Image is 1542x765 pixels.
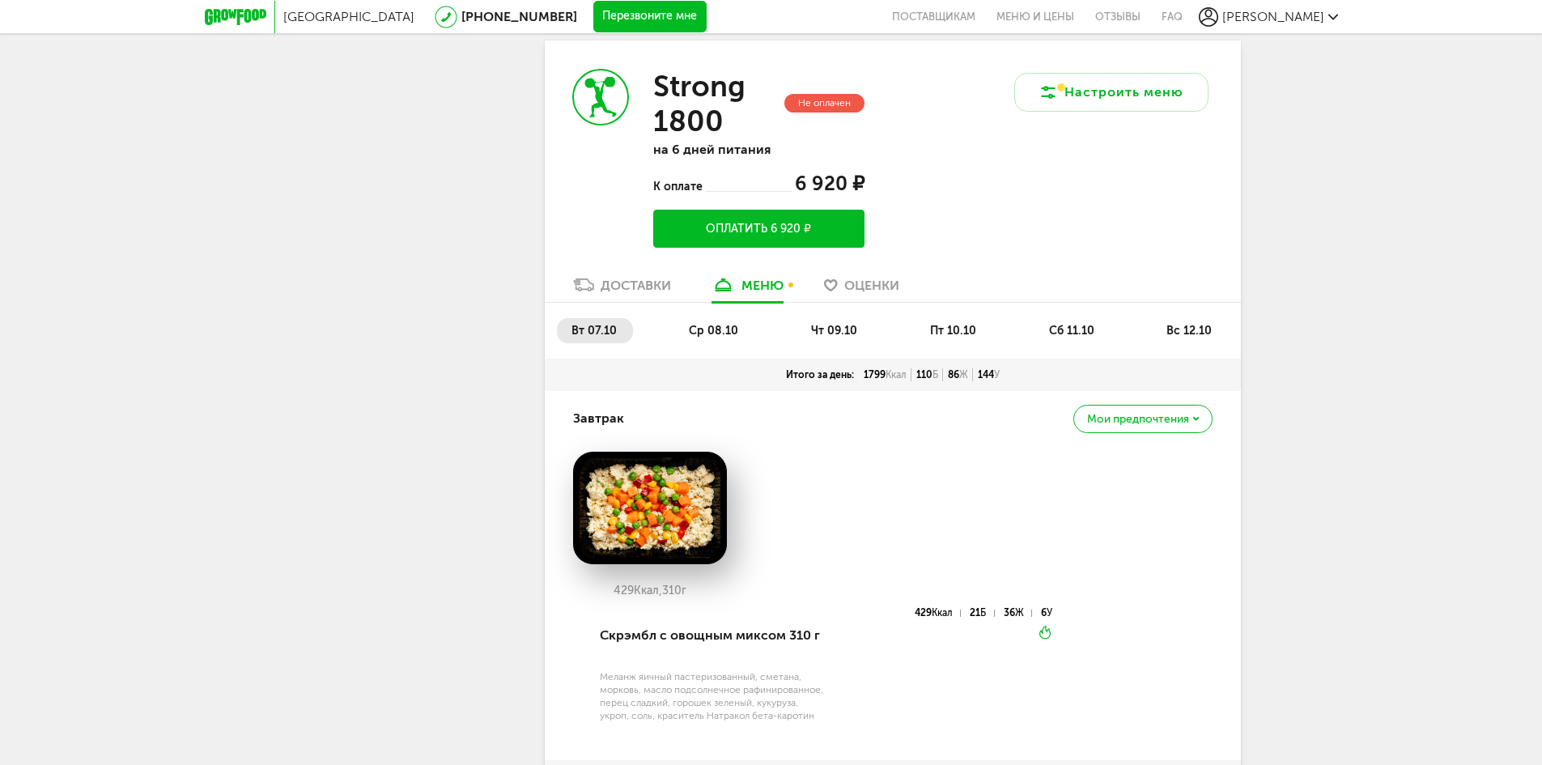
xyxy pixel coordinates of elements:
[1222,9,1324,24] span: [PERSON_NAME]
[573,403,624,434] h4: Завтрак
[1004,610,1032,617] div: 36
[653,142,864,157] p: на 6 дней питания
[653,69,780,138] h3: Strong 1800
[593,1,707,33] button: Перезвоните мне
[600,608,824,663] div: Скрэмбл с овощным миксом 310 г
[781,368,859,381] div: Итого за день:
[1166,324,1212,338] span: вс 12.10
[932,369,938,380] span: Б
[1087,414,1189,425] span: Мои предпочтения
[915,610,961,617] div: 429
[1049,324,1094,338] span: сб 11.10
[283,9,414,24] span: [GEOGRAPHIC_DATA]
[653,210,864,248] button: Оплатить 6 920 ₽
[653,180,704,193] span: К оплате
[600,670,824,722] div: Меланж яичный пастеризованный, сметана, морковь, масло подсолнечное рафинированное, перец сладкий...
[573,584,727,597] div: 429 310
[565,276,679,302] a: Доставки
[1015,607,1024,618] span: Ж
[859,368,911,381] div: 1799
[932,607,953,618] span: Ккал
[573,452,727,565] img: big_nGaHh9KMYtJ1l6S0.png
[973,368,1005,381] div: 144
[911,368,943,381] div: 110
[980,607,986,618] span: Б
[682,584,686,597] span: г
[461,9,577,24] a: [PHONE_NUMBER]
[943,368,973,381] div: 86
[930,324,976,338] span: пт 10.10
[1041,610,1052,617] div: 6
[970,610,994,617] div: 21
[689,324,738,338] span: ср 08.10
[1047,607,1052,618] span: У
[634,584,662,597] span: Ккал,
[1014,73,1209,112] button: Настроить меню
[811,324,857,338] span: чт 09.10
[959,369,968,380] span: Ж
[703,276,792,302] a: меню
[816,276,907,302] a: Оценки
[601,278,671,293] div: Доставки
[795,172,864,195] span: 6 920 ₽
[784,94,864,113] div: Не оплачен
[886,369,907,380] span: Ккал
[844,278,899,293] span: Оценки
[571,324,617,338] span: вт 07.10
[741,278,784,293] div: меню
[994,369,1000,380] span: У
